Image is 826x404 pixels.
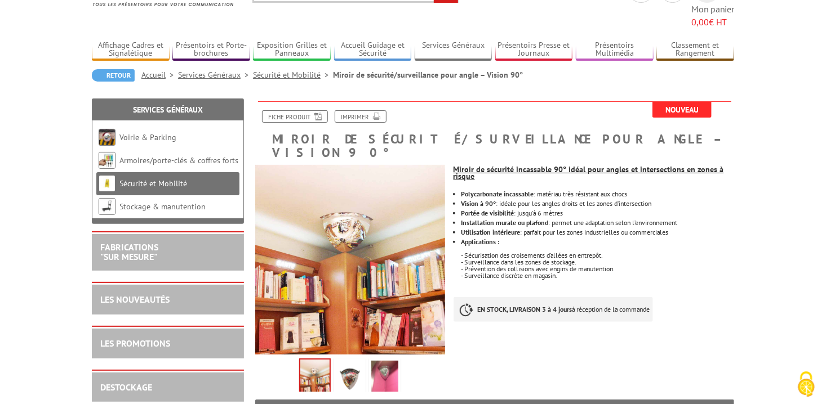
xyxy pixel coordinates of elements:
li: : permet une adaptation selon l’environnement [461,219,734,226]
a: Sécurité et Mobilité [119,178,187,188]
a: Services Généraux [415,41,492,59]
img: Cookies (fenêtre modale) [792,370,820,398]
a: Fiche produit [262,110,328,123]
a: Stockage & manutention [119,201,206,212]
strong: Polycarbonate incassable [461,190,534,198]
img: miroir_polycarbonate_incassable_vision_90_usage_interieur_2_350854.jpg [371,361,398,396]
li: Miroir de sécurité/surveillance pour angle – Vision 90° [333,69,523,80]
strong: Portée de visibilité [461,209,514,217]
a: Accueil [141,70,178,80]
a: LES NOUVEAUTÉS [100,294,170,305]
strong: EN STOCK, LIVRAISON 3 à 4 jours [478,305,572,313]
a: Présentoirs Multimédia [576,41,654,59]
a: Affichage Cadres et Signalétique [92,41,170,59]
img: miroir_polycarbonate_incassable_vision_90_usage_interieur_3_350854.jpg [300,360,330,394]
a: FABRICATIONS"Sur Mesure" [100,241,158,263]
a: Présentoirs Presse et Journaux [495,41,573,59]
span: 0,00 [691,16,709,28]
span: Nouveau [652,102,712,118]
span: Mon panier [691,3,734,29]
strong: Vision à 90° [461,199,496,208]
li: : parfait pour les zones industrielles ou commerciales [461,229,734,236]
p: - Sécurisation des croisements d’allées en entrepôt. - Surveillance dans les zones de stockage. -... [461,252,734,279]
span: € HT [691,16,734,29]
a: Classement et Rangement [656,41,734,59]
a: Services Généraux [133,105,203,115]
a: Services Généraux [178,70,253,80]
a: Accueil Guidage et Sécurité [334,41,412,59]
img: Sécurité et Mobilité [99,175,116,192]
a: Armoires/porte-clés & coffres forts [119,155,238,165]
a: Présentoirs et Porte-brochures [172,41,250,59]
strong: Installation murale ou plafond [461,218,549,227]
strong: Applications : [461,237,500,246]
img: Armoires/porte-clés & coffres forts [99,152,116,169]
u: Miroir de sécurité incassable 90° idéal pour angles et intersections en zones à risque [454,164,724,181]
a: Imprimer [335,110,387,123]
img: Voirie & Parking [99,129,116,146]
a: Sécurité et Mobilité [253,70,333,80]
a: LES PROMOTIONS [100,338,170,349]
a: Retour [92,69,135,82]
img: Stockage & manutention [99,198,116,215]
img: miroir_polycarbonate_incassable_vision_90_usage_interieur_3_350854.jpg [255,165,445,354]
strong: Utilisation intérieure [461,228,521,236]
a: Exposition Grilles et Panneaux [253,41,331,59]
a: DESTOCKAGE [100,381,152,393]
li: : idéale pour les angles droits et les zones d’intersection [461,200,734,207]
li: : jusqu’à 6 mètres [461,210,734,217]
li: : matériau très résistant aux chocs [461,191,734,197]
img: miroir_polycarbonate_incassable_vision_90_usage_interieur_1_350854.jpg [336,361,363,396]
a: Voirie & Parking [119,132,176,142]
p: à réception de la commande [454,297,653,322]
button: Cookies (fenêtre modale) [787,366,826,404]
